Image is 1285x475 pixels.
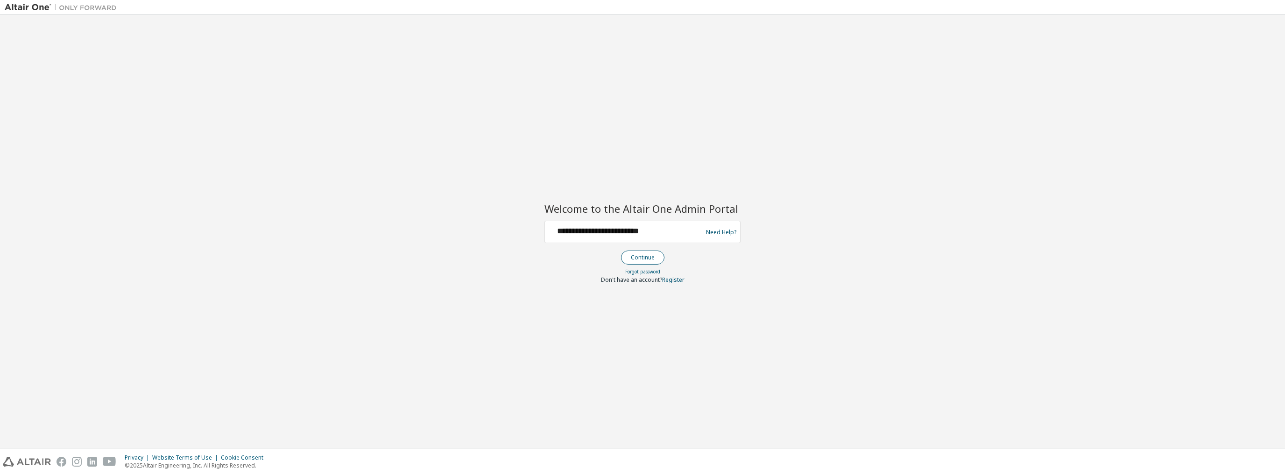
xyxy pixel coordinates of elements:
[544,202,741,215] h2: Welcome to the Altair One Admin Portal
[125,454,152,461] div: Privacy
[87,457,97,467] img: linkedin.svg
[5,3,121,12] img: Altair One
[3,457,51,467] img: altair_logo.svg
[56,457,66,467] img: facebook.svg
[103,457,116,467] img: youtube.svg
[125,461,269,469] p: © 2025 Altair Engineering, Inc. All Rights Reserved.
[601,276,662,284] span: Don't have an account?
[621,251,664,265] button: Continue
[662,276,685,284] a: Register
[152,454,221,461] div: Website Terms of Use
[221,454,269,461] div: Cookie Consent
[625,268,660,275] a: Forgot password
[72,457,82,467] img: instagram.svg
